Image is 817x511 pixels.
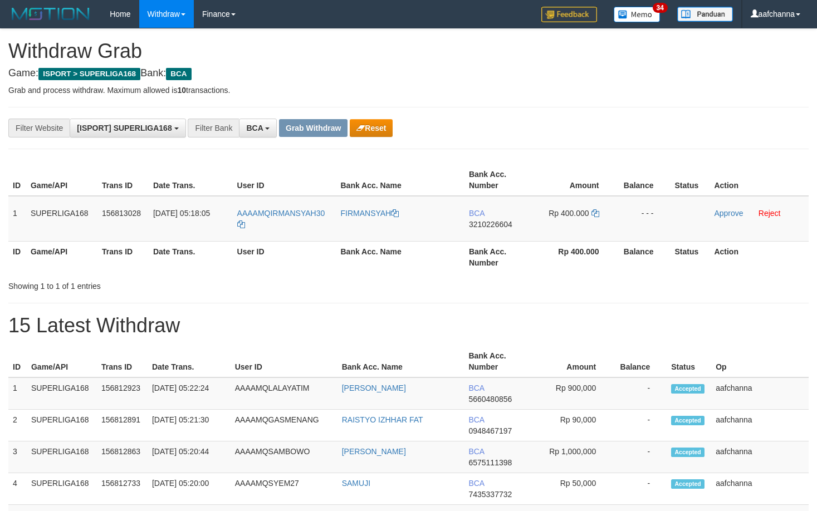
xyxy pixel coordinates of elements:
[8,119,70,137] div: Filter Website
[231,410,337,441] td: AAAAMQGASMENANG
[342,415,423,424] a: RAISTYO IZHHAR FAT
[27,377,97,410] td: SUPERLIGA168
[613,441,667,473] td: -
[464,164,534,196] th: Bank Acc. Number
[468,426,512,435] span: Copy 0948467197 to clipboard
[464,241,534,273] th: Bank Acc. Number
[532,377,613,410] td: Rp 900,000
[337,346,464,377] th: Bank Acc. Name
[677,7,733,22] img: panduan.png
[97,241,149,273] th: Trans ID
[38,68,140,80] span: ISPORT > SUPERLIGA168
[246,124,263,132] span: BCA
[532,410,613,441] td: Rp 90,000
[237,209,325,229] a: AAAAMQIRMANSYAH30
[671,384,705,394] span: Accepted
[8,473,27,505] td: 4
[239,119,277,137] button: BCA
[149,164,233,196] th: Date Trans.
[8,315,809,337] h1: 15 Latest Withdraw
[148,410,231,441] td: [DATE] 05:21:30
[759,209,781,218] a: Reject
[148,346,231,377] th: Date Trans.
[714,209,743,218] a: Approve
[26,241,97,273] th: Game/API
[177,86,186,95] strong: 10
[340,209,399,218] a: FIRMANSYAH
[616,164,671,196] th: Balance
[8,276,332,292] div: Showing 1 to 1 of 1 entries
[541,7,597,22] img: Feedback.jpg
[148,473,231,505] td: [DATE] 05:20:00
[27,441,97,473] td: SUPERLIGA168
[8,441,27,473] td: 3
[188,119,239,137] div: Filter Bank
[8,6,93,22] img: MOTION_logo.png
[350,119,393,137] button: Reset
[468,479,484,488] span: BCA
[653,3,668,13] span: 34
[711,410,809,441] td: aafchanna
[153,209,210,218] span: [DATE] 05:18:05
[613,346,667,377] th: Balance
[711,346,809,377] th: Op
[468,415,484,424] span: BCA
[148,377,231,410] td: [DATE] 05:22:24
[233,241,336,273] th: User ID
[469,220,512,229] span: Copy 3210226604 to clipboard
[468,447,484,456] span: BCA
[710,241,809,273] th: Action
[613,410,667,441] td: -
[27,473,97,505] td: SUPERLIGA168
[710,164,809,196] th: Action
[342,447,406,456] a: [PERSON_NAME]
[614,7,661,22] img: Button%20Memo.svg
[534,164,616,196] th: Amount
[549,209,589,218] span: Rp 400.000
[532,441,613,473] td: Rp 1,000,000
[613,377,667,410] td: -
[8,164,26,196] th: ID
[671,416,705,425] span: Accepted
[667,346,711,377] th: Status
[27,346,97,377] th: Game/API
[8,346,27,377] th: ID
[77,124,172,132] span: [ISPORT] SUPERLIGA168
[8,40,809,62] h1: Withdraw Grab
[70,119,185,137] button: [ISPORT] SUPERLIGA168
[532,346,613,377] th: Amount
[342,384,406,392] a: [PERSON_NAME]
[613,473,667,505] td: -
[97,441,148,473] td: 156812863
[671,479,705,489] span: Accepted
[8,377,27,410] td: 1
[469,209,485,218] span: BCA
[468,490,512,499] span: Copy 7435337732 to clipboard
[148,441,231,473] td: [DATE] 05:20:44
[279,119,348,137] button: Grab Withdraw
[26,196,97,242] td: SUPERLIGA168
[468,458,512,467] span: Copy 6575111398 to clipboard
[534,241,616,273] th: Rp 400.000
[670,241,710,273] th: Status
[231,473,337,505] td: AAAAMQSYEM27
[468,384,484,392] span: BCA
[233,164,336,196] th: User ID
[231,377,337,410] td: AAAAMQLALAYATIM
[97,377,148,410] td: 156812923
[711,441,809,473] td: aafchanna
[711,377,809,410] td: aafchanna
[336,164,464,196] th: Bank Acc. Name
[464,346,532,377] th: Bank Acc. Number
[97,410,148,441] td: 156812891
[468,395,512,404] span: Copy 5660480856 to clipboard
[97,346,148,377] th: Trans ID
[336,241,464,273] th: Bank Acc. Name
[149,241,233,273] th: Date Trans.
[342,479,370,488] a: SAMUJI
[591,209,599,218] a: Copy 400000 to clipboard
[97,164,149,196] th: Trans ID
[102,209,141,218] span: 156813028
[231,346,337,377] th: User ID
[237,209,325,218] span: AAAAMQIRMANSYAH30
